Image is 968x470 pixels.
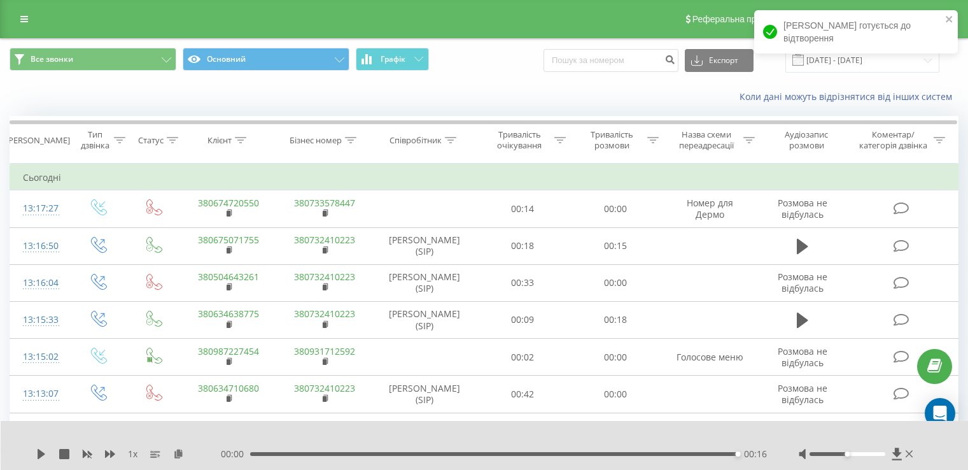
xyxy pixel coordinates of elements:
a: Коли дані можуть відрізнятися вiд інших систем [740,90,958,103]
td: [PERSON_NAME] (SIP) [373,376,477,413]
a: 380732410223 [294,308,355,320]
td: Номер для Дермо [661,190,757,227]
td: 00:18 [477,227,569,264]
a: 380634638775 [198,308,259,320]
span: 1 x [128,448,137,460]
div: Клієнт [207,135,232,146]
input: Пошук за номером [544,49,678,72]
td: Сьогодні [10,165,958,190]
td: 00:14 [477,413,569,450]
a: 380931712592 [294,345,355,357]
span: Розмова не відбулась [778,345,827,369]
td: 00:00 [569,190,661,227]
button: Експорт [685,49,754,72]
td: Інна (SIP) [373,413,477,450]
div: 13:15:02 [23,345,57,369]
div: Коментар/категорія дзвінка [856,129,930,151]
td: 00:42 [477,376,569,413]
div: Аудіозапис розмови [769,129,844,151]
td: 00:18 [569,301,661,338]
div: Статус [138,135,164,146]
td: 00:15 [569,227,661,264]
div: Open Intercom Messenger [925,398,955,429]
td: 00:09 [477,301,569,338]
td: 00:00 [569,264,661,301]
div: Тривалість розмови [580,129,644,151]
td: 00:00 [569,376,661,413]
div: Назва схеми переадресації [673,129,740,151]
a: 380674720550 [198,197,259,209]
div: Accessibility label [845,452,850,457]
a: 380732410223 [294,271,355,283]
a: 380733578447 [294,197,355,209]
div: Співробітник [389,135,442,146]
div: 13:13:07 [23,381,57,406]
div: Тип дзвінка [80,129,110,151]
button: Основний [183,48,349,71]
a: 380732410223 [294,382,355,394]
td: Голосове меню [661,339,757,376]
span: Реферальна програма [692,14,786,24]
a: 380634710680 [198,382,259,394]
td: 00:14 [477,190,569,227]
span: 00:16 [744,448,767,460]
div: 13:17:27 [23,196,57,221]
span: 00:00 [221,448,250,460]
button: Графік [356,48,429,71]
a: 380504643261 [198,271,259,283]
a: 380987228790 [198,419,259,431]
div: 13:16:04 [23,271,57,296]
span: Все звонки [31,54,73,64]
div: [PERSON_NAME] готується до відтворення [754,10,958,53]
td: 00:12 [569,413,661,450]
a: 380987227454 [198,345,259,357]
a: 380732410223 [294,234,355,246]
td: 00:02 [477,339,569,376]
td: [PERSON_NAME] (SIP) [373,301,477,338]
span: Графік [381,55,405,64]
span: Розмова не відбулась [778,197,827,220]
span: Розмова не відбулась [778,382,827,406]
td: 00:33 [477,264,569,301]
td: [PERSON_NAME] (SIP) [373,264,477,301]
a: 380675071755 [198,234,259,246]
div: [PERSON_NAME] [6,135,70,146]
button: Все звонки [10,48,176,71]
div: Бізнес номер [290,135,342,146]
div: Тривалість очікування [488,129,552,151]
div: 13:15:33 [23,308,57,332]
div: 13:16:50 [23,234,57,259]
td: [PERSON_NAME] (SIP) [373,227,477,264]
div: 13:10:40 [23,419,57,444]
span: Розмова не відбулась [778,271,827,294]
a: 380732410223 [294,419,355,431]
button: close [945,14,954,26]
div: Accessibility label [736,452,741,457]
td: 00:00 [569,339,661,376]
